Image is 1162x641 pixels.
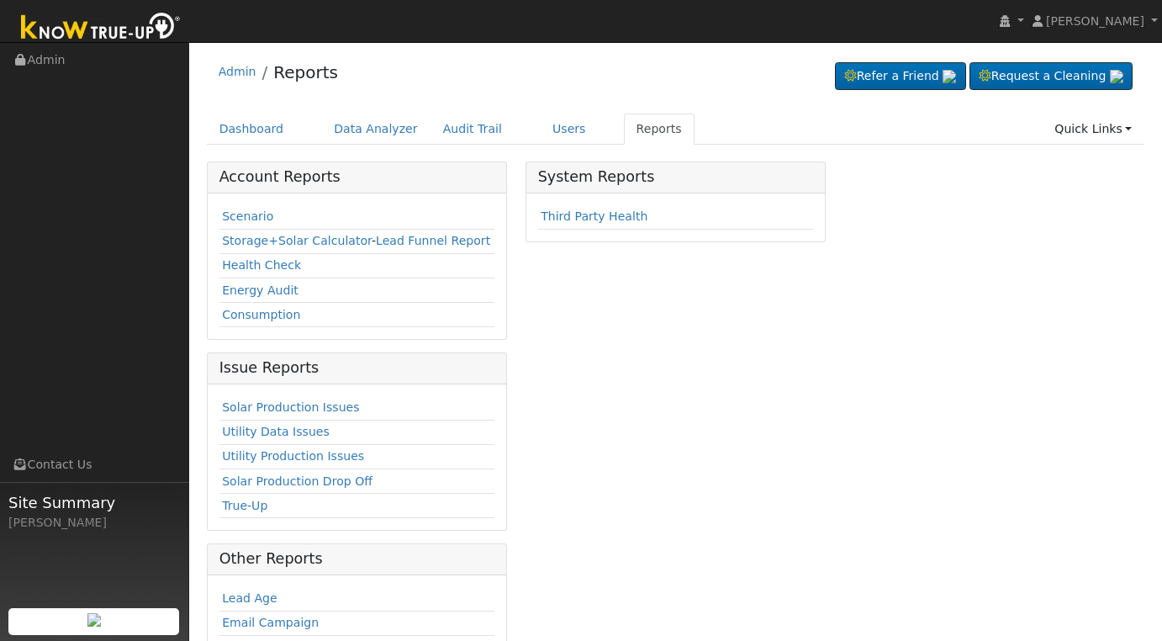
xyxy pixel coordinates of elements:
[538,168,814,186] h5: System Reports
[222,499,267,512] a: True-Up
[219,168,495,186] h5: Account Reports
[222,209,273,223] a: Scenario
[219,550,495,568] h5: Other Reports
[273,62,338,82] a: Reports
[222,474,372,488] a: Solar Production Drop Off
[969,62,1133,91] a: Request a Cleaning
[222,308,300,321] a: Consumption
[222,616,319,629] a: Email Campaign
[222,449,364,463] a: Utility Production Issues
[1046,14,1144,28] span: [PERSON_NAME]
[222,283,298,297] a: Energy Audit
[8,491,180,514] span: Site Summary
[219,65,256,78] a: Admin
[222,425,330,438] a: Utility Data Issues
[541,209,647,223] a: Third Party Health
[376,234,490,247] a: Lead Funnel Report
[430,114,515,145] a: Audit Trail
[624,114,695,145] a: Reports
[222,591,277,605] a: Lead Age
[219,359,495,377] h5: Issue Reports
[13,9,189,47] img: Know True-Up
[321,114,430,145] a: Data Analyzer
[207,114,297,145] a: Dashboard
[8,514,180,532] div: [PERSON_NAME]
[87,613,101,627] img: retrieve
[1042,114,1144,145] a: Quick Links
[222,400,359,414] a: Solar Production Issues
[540,114,599,145] a: Users
[835,62,966,91] a: Refer a Friend
[222,258,301,272] a: Health Check
[222,234,372,247] a: Storage+Solar Calculator
[1110,70,1123,83] img: retrieve
[219,229,495,253] td: -
[943,70,956,83] img: retrieve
